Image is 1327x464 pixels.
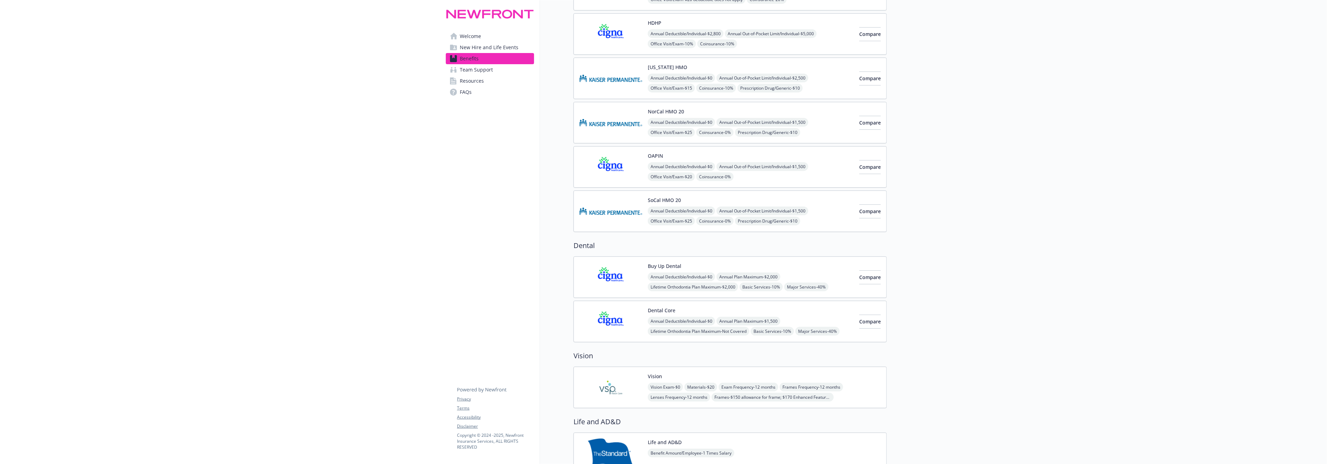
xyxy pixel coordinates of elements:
[446,75,534,87] a: Resources
[648,383,683,391] span: Vision Exam - $0
[579,307,642,336] img: CIGNA carrier logo
[648,152,663,159] button: OAPIN
[648,162,715,171] span: Annual Deductible/Individual - $0
[648,307,675,314] button: Dental Core
[457,396,534,402] a: Privacy
[460,75,484,87] span: Resources
[648,272,715,281] span: Annual Deductible/Individual - $0
[717,207,808,215] span: Annual Out-of-Pocket Limit/Individual - $1,500
[859,208,881,215] span: Compare
[460,87,472,98] span: FAQs
[684,383,717,391] span: Materials - $20
[859,164,881,170] span: Compare
[460,53,479,64] span: Benefits
[579,108,642,137] img: Kaiser Permanente Insurance Company carrier logo
[717,74,808,82] span: Annual Out-of-Pocket Limit/Individual - $2,500
[859,27,881,41] button: Compare
[579,19,642,49] img: CIGNA carrier logo
[735,128,800,137] span: Prescription Drug/Generic - $10
[648,393,710,402] span: Lenses Frequency - 12 months
[648,108,684,115] button: NorCal HMO 20
[460,31,481,42] span: Welcome
[719,383,778,391] span: Exam Frequency - 12 months
[446,87,534,98] a: FAQs
[579,373,642,402] img: Vision Service Plan carrier logo
[648,449,734,457] span: Benefit Amount/Employee - 1 Times Salary
[740,283,783,291] span: Basic Services - 10%
[648,283,738,291] span: Lifetime Orthodontia Plan Maximum - $2,000
[648,317,715,325] span: Annual Deductible/Individual - $0
[859,160,881,174] button: Compare
[648,74,715,82] span: Annual Deductible/Individual - $0
[573,240,887,251] h2: Dental
[735,217,800,225] span: Prescription Drug/Generic - $10
[648,63,687,71] button: [US_STATE] HMO
[648,262,681,270] button: Buy Up Dental
[457,405,534,411] a: Terms
[712,393,834,402] span: Frames - $150 allowance for frame; $170 Enhanced Featured Frame Brands allowance; 20% savings on ...
[648,29,724,38] span: Annual Deductible/Individual - $2,800
[573,351,887,361] h2: Vision
[446,64,534,75] a: Team Support
[579,262,642,292] img: CIGNA carrier logo
[648,39,696,48] span: Office Visit/Exam - 10%
[446,42,534,53] a: New Hire and Life Events
[579,63,642,93] img: Kaiser Permanente Insurance Company carrier logo
[696,217,734,225] span: Coinsurance - 0%
[696,128,734,137] span: Coinsurance - 0%
[648,19,661,27] button: HDHP
[717,317,780,325] span: Annual Plan Maximum - $1,500
[457,432,534,450] p: Copyright © 2024 - 2025 , Newfront Insurance Services, ALL RIGHTS RESERVED
[648,172,695,181] span: Office Visit/Exam - $20
[648,207,715,215] span: Annual Deductible/Individual - $0
[784,283,829,291] span: Major Services - 40%
[648,327,749,336] span: Lifetime Orthodontia Plan Maximum - Not Covered
[648,196,681,204] button: SoCal HMO 20
[648,439,682,446] button: Life and AD&D
[859,31,881,37] span: Compare
[737,84,803,92] span: Prescription Drug/Generic - $10
[696,84,736,92] span: Coinsurance - 10%
[648,217,695,225] span: Office Visit/Exam - $25
[579,196,642,226] img: Kaiser Permanente Insurance Company carrier logo
[859,270,881,284] button: Compare
[446,53,534,64] a: Benefits
[648,118,715,127] span: Annual Deductible/Individual - $0
[457,423,534,429] a: Disclaimer
[573,417,887,427] h2: Life and AD&D
[457,414,534,420] a: Accessibility
[859,119,881,126] span: Compare
[717,272,780,281] span: Annual Plan Maximum - $2,000
[579,152,642,182] img: CIGNA carrier logo
[446,31,534,42] a: Welcome
[725,29,817,38] span: Annual Out-of-Pocket Limit/Individual - $5,000
[859,318,881,325] span: Compare
[460,64,493,75] span: Team Support
[859,116,881,130] button: Compare
[859,75,881,82] span: Compare
[751,327,794,336] span: Basic Services - 10%
[859,204,881,218] button: Compare
[859,274,881,280] span: Compare
[696,172,734,181] span: Coinsurance - 0%
[648,84,695,92] span: Office Visit/Exam - $15
[859,315,881,329] button: Compare
[648,128,695,137] span: Office Visit/Exam - $25
[648,373,662,380] button: Vision
[717,118,808,127] span: Annual Out-of-Pocket Limit/Individual - $1,500
[697,39,737,48] span: Coinsurance - 10%
[460,42,518,53] span: New Hire and Life Events
[795,327,840,336] span: Major Services - 40%
[859,72,881,85] button: Compare
[717,162,808,171] span: Annual Out-of-Pocket Limit/Individual - $1,500
[780,383,843,391] span: Frames Frequency - 12 months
